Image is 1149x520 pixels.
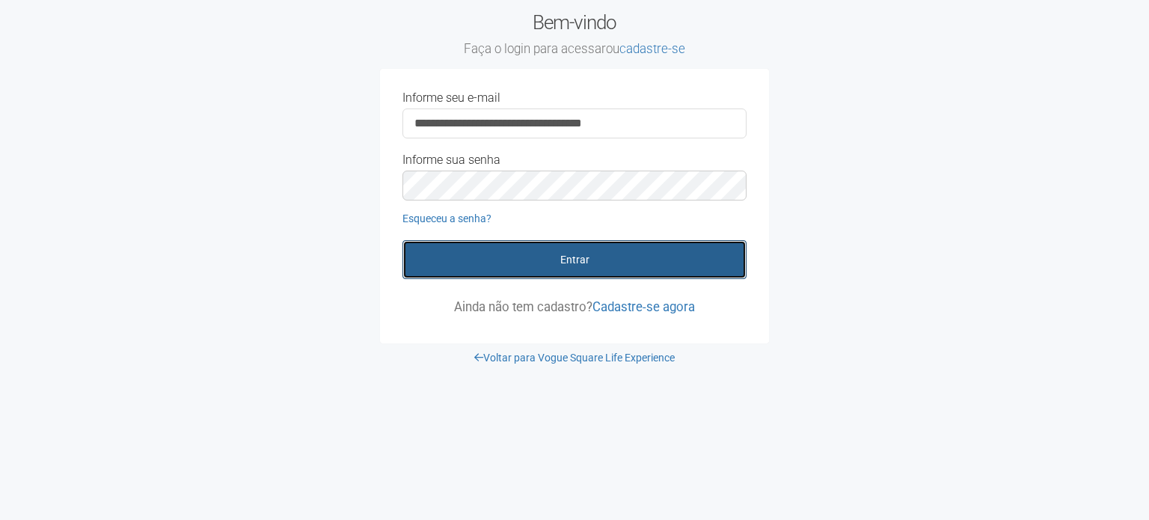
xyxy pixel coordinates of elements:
label: Informe seu e-mail [402,91,500,105]
p: Ainda não tem cadastro? [402,300,747,313]
a: Voltar para Vogue Square Life Experience [474,352,675,364]
button: Entrar [402,240,747,279]
small: Faça o login para acessar [380,41,769,58]
h2: Bem-vindo [380,11,769,58]
a: cadastre-se [619,41,685,56]
label: Informe sua senha [402,153,500,167]
a: Cadastre-se agora [592,299,695,314]
a: Esqueceu a senha? [402,212,491,224]
span: ou [606,41,685,56]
